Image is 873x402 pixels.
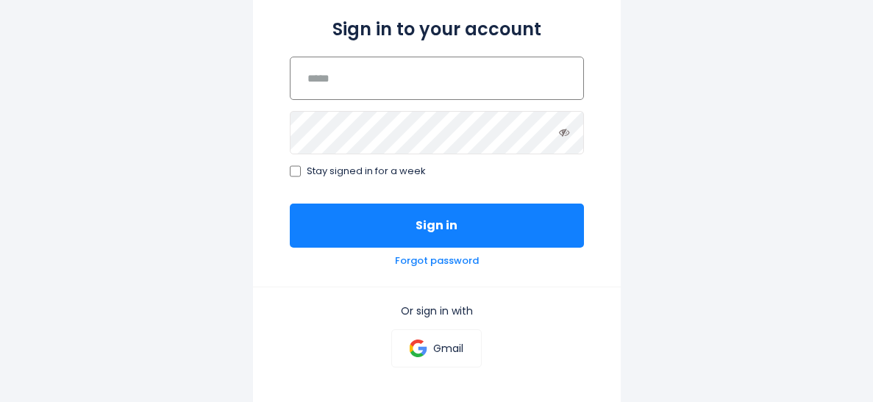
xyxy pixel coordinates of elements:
a: Forgot password [395,255,479,268]
span: Stay signed in for a week [307,165,426,178]
p: Or sign in with [290,304,584,317]
input: Stay signed in for a week [290,165,302,177]
p: Gmail [433,342,463,355]
h2: Sign in to your account [290,16,584,42]
a: Gmail [391,329,482,367]
button: Sign in [290,204,584,248]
